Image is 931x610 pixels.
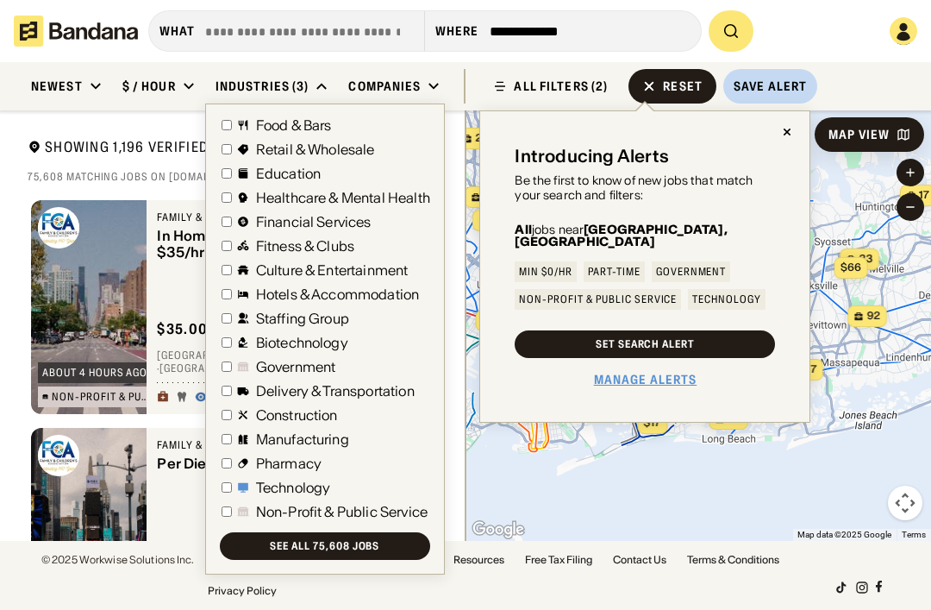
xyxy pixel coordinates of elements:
div: 75,608 matching jobs on [DOMAIN_NAME] [28,170,438,184]
a: Manage Alerts [594,372,697,387]
div: See all 75,608 jobs [270,541,379,551]
span: Map data ©2025 Google [797,530,891,539]
div: Newest [31,79,83,94]
div: Family & Children's Association [157,438,390,452]
div: Where [435,23,479,39]
a: Terms & Conditions [687,555,779,565]
div: Non-Profit & Public Service [519,294,677,305]
div: Save Alert [734,79,807,94]
div: Pharmacy [256,456,322,470]
div: $ 35.00 / hr [157,320,237,338]
div: Staffing Group [256,311,349,325]
img: Family & Children's Association logo [38,207,79,248]
div: Technology [256,481,331,494]
span: 22 [728,412,741,426]
div: [GEOGRAPHIC_DATA] · [STREET_ADDRESS] · [GEOGRAPHIC_DATA] [157,349,407,375]
img: Family & Children's Association logo [38,435,79,476]
div: Food & Bars [256,118,332,132]
div: Culture & Entertainment [256,263,409,277]
div: Healthcare & Mental Health [256,191,430,204]
a: Open this area in Google Maps (opens a new window) [470,519,527,541]
div: Introducing Alerts [515,146,669,167]
div: Per Diem Skill Builder [157,456,390,472]
img: Google [470,519,527,541]
a: Free Tax Filing [525,555,592,565]
span: 17 [806,362,816,377]
span: $66 [840,261,861,274]
button: Map camera controls [888,486,922,520]
div: about 4 hours ago [42,368,147,378]
div: Non-Profit & Public Service [256,505,428,519]
div: $ / hour [122,79,176,94]
span: 17 [919,188,929,203]
span: 92 [866,309,880,324]
div: Map View [828,129,890,141]
a: Contact Us [613,555,666,565]
div: Government [656,267,727,277]
div: Family & Children's Association [157,211,390,224]
div: grid [28,193,438,597]
div: Education [256,167,321,180]
div: Part-time [588,267,640,277]
div: Retail & Wholesale [256,142,375,156]
div: Biotechnology [256,336,348,349]
div: Delivery & Transportation [256,384,415,398]
div: Reset [663,80,703,92]
b: All [515,222,531,237]
div: Showing 1,196 Verified Jobs [28,138,252,160]
div: Be the first to know of new jobs that match your search and filters: [515,173,775,203]
div: Min $0/hr [519,267,572,277]
div: Construction [256,408,338,422]
a: Privacy Policy [208,586,277,596]
div: Companies [348,79,421,94]
div: Fitness & Clubs [256,239,354,253]
div: Set Search Alert [596,339,695,349]
div: jobs near [515,223,775,248]
div: Industries (3) [216,79,309,94]
div: Non-Profit & Public Service [52,392,149,402]
div: ALL FILTERS (2) [514,80,608,92]
div: Technology [692,294,761,305]
div: Hotels & Accommodation [256,287,420,301]
div: © 2025 Workwise Solutions Inc. [41,555,194,565]
a: Terms (opens in new tab) [902,530,926,539]
div: Manufacturing [256,432,349,446]
div: In Home Counselor Per Diem $35/hr [157,228,390,261]
span: $17 [644,416,661,429]
b: [GEOGRAPHIC_DATA], [GEOGRAPHIC_DATA] [515,222,727,249]
div: Financial Services [256,215,372,229]
img: Bandana logotype [14,16,138,47]
span: 33 [859,252,872,267]
div: what [159,23,195,39]
a: Resources [453,555,504,565]
div: Government [256,360,336,374]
